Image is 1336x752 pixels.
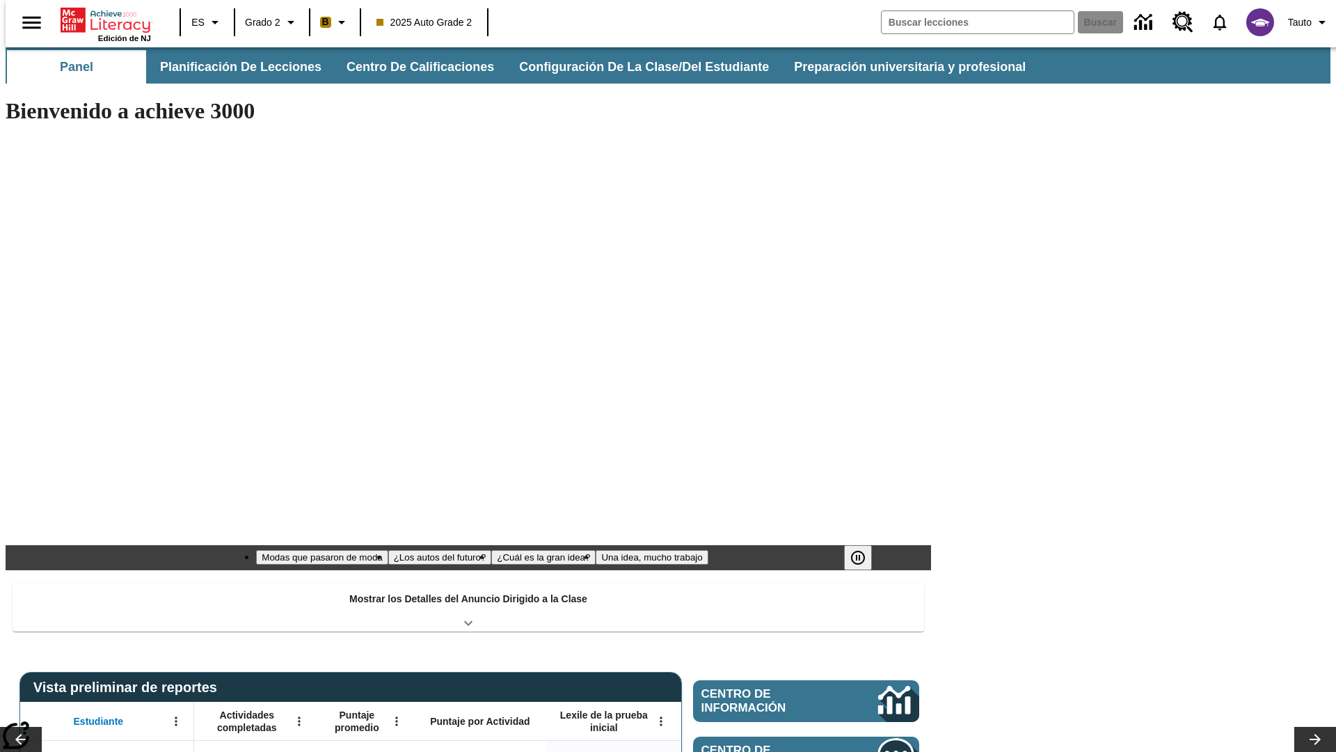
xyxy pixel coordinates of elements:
[6,98,931,124] h1: Bienvenido a achieve 3000
[74,715,124,728] span: Estudiante
[335,50,505,84] button: Centro de calificaciones
[289,711,310,732] button: Abrir menú
[166,711,186,732] button: Abrir menú
[701,687,832,715] span: Centro de información
[508,50,780,84] button: Configuración de la clase/del estudiante
[882,11,1074,33] input: Buscar campo
[61,5,151,42] div: Portada
[1282,10,1336,35] button: Perfil/Configuración
[324,709,390,734] span: Puntaje promedio
[315,10,356,35] button: Boost El color de la clase es anaranjado claro. Cambiar el color de la clase.
[11,2,52,43] button: Abrir el menú lateral
[1246,8,1274,36] img: avatar image
[651,711,671,732] button: Abrir menú
[1202,4,1238,40] a: Notificaciones
[386,711,407,732] button: Abrir menú
[7,50,146,84] button: Panel
[239,10,305,35] button: Grado: Grado 2, Elige un grado
[388,550,492,565] button: Diapositiva 2 ¿Los autos del futuro?
[149,50,333,84] button: Planificación de lecciones
[191,15,205,30] span: ES
[1126,3,1164,42] a: Centro de información
[256,550,388,565] button: Diapositiva 1 Modas que pasaron de moda
[6,50,1038,84] div: Subbarra de navegación
[6,47,1330,84] div: Subbarra de navegación
[349,592,587,606] p: Mostrar los Detalles del Anuncio Dirigido a la Clase
[844,545,872,570] button: Pausar
[245,15,280,30] span: Grado 2
[1288,15,1312,30] span: Tauto
[1164,3,1202,41] a: Centro de recursos, Se abrirá en una pestaña nueva.
[1294,727,1336,752] button: Carrusel de lecciones, seguir
[693,680,919,722] a: Centro de información
[201,709,293,734] span: Actividades completadas
[1238,4,1282,40] button: Escoja un nuevo avatar
[33,680,224,696] span: Vista preliminar de reportes
[844,545,886,570] div: Pausar
[376,15,472,30] span: 2025 Auto Grade 2
[13,583,924,632] div: Mostrar los Detalles del Anuncio Dirigido a la Clase
[430,715,530,728] span: Puntaje por Actividad
[185,10,230,35] button: Lenguaje: ES, Selecciona un idioma
[491,550,596,565] button: Diapositiva 3 ¿Cuál es la gran idea?
[61,6,151,34] a: Portada
[98,34,151,42] span: Edición de NJ
[322,13,329,31] span: B
[553,709,655,734] span: Lexile de la prueba inicial
[783,50,1037,84] button: Preparación universitaria y profesional
[596,550,708,565] button: Diapositiva 4 Una idea, mucho trabajo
